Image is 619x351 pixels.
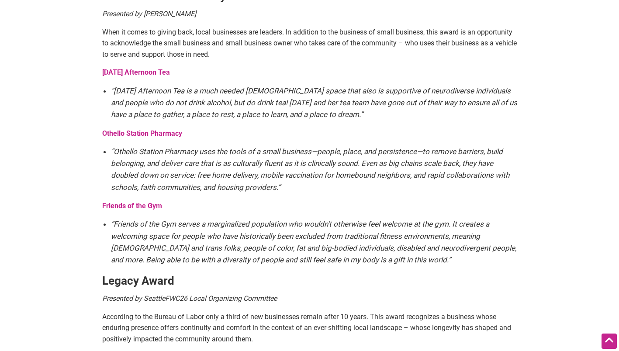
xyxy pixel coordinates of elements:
div: Scroll Back to Top [602,334,617,349]
em: “Othello Station Pharmacy uses the tools of a small business—people, place, and persistence—to re... [111,147,509,192]
a: Friends of the Gym [102,202,162,210]
em: “[DATE] Afternoon Tea is a much needed [DEMOGRAPHIC_DATA] space that also is supportive of neurod... [111,86,517,119]
p: According to the Bureau of Labor only a third of new businesses remain after 10 years. This award... [102,311,517,345]
a: [DATE] Afternoon Tea [102,68,170,76]
em: Presented by [PERSON_NAME] [102,10,196,18]
em: Presented by SeattleFWC26 Local Organizing Committee [102,294,277,303]
p: When it comes to giving back, local businesses are leaders. In addition to the business of small ... [102,27,517,60]
a: Othello Station Pharmacy [102,129,182,138]
em: “Friends of the Gym serves a marginalized population who wouldn’t otherwise feel welcome at the g... [111,220,516,264]
strong: Legacy Award [102,274,174,287]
